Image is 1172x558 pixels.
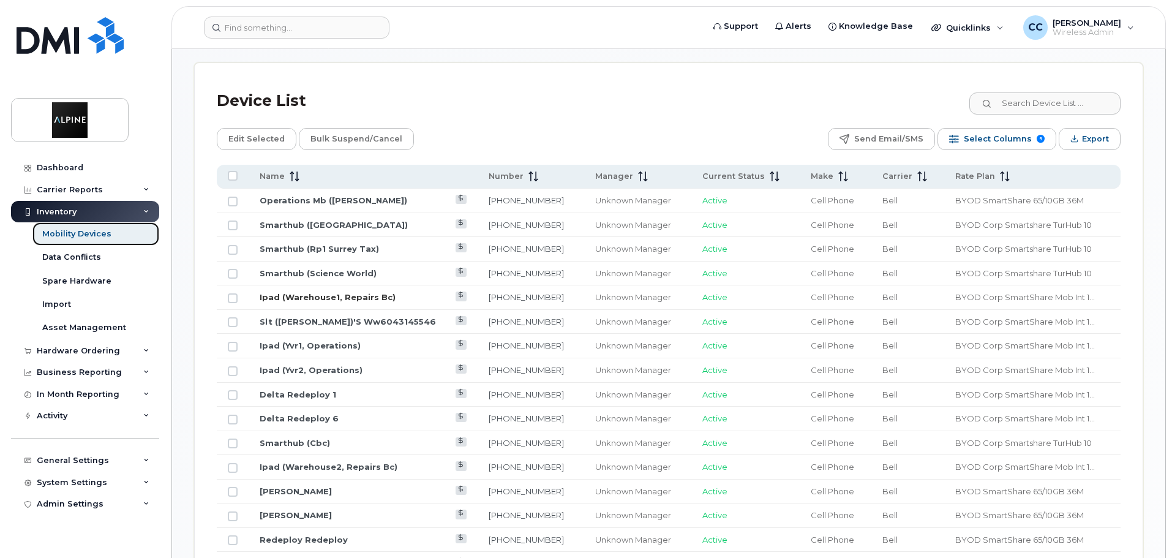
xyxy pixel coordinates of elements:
[260,317,436,326] a: Slt ([PERSON_NAME])'S Ww6043145546
[882,486,898,496] span: Bell
[489,365,564,375] a: [PHONE_NUMBER]
[310,130,402,148] span: Bulk Suspend/Cancel
[882,220,898,230] span: Bell
[811,486,854,496] span: Cell Phone
[595,486,680,497] div: Unknown Manager
[595,461,680,473] div: Unknown Manager
[882,171,912,182] span: Carrier
[955,462,1095,472] span: BYOD Corp SmartShare Mob Int 10
[260,341,361,350] a: Ipad (Yvr1, Operations)
[955,195,1084,205] span: BYOD SmartShare 65/10GB 36M
[1059,128,1121,150] button: Export
[882,535,898,545] span: Bell
[882,292,898,302] span: Bell
[1053,28,1121,37] span: Wireless Admin
[217,128,296,150] button: Edit Selected
[260,244,379,254] a: Smarthub (Rp1 Surrey Tax)
[1053,18,1121,28] span: [PERSON_NAME]
[955,390,1095,399] span: BYOD Corp SmartShare Mob Int 10
[489,268,564,278] a: [PHONE_NUMBER]
[595,389,680,401] div: Unknown Manager
[456,316,467,325] a: View Last Bill
[595,534,680,546] div: Unknown Manager
[882,268,898,278] span: Bell
[260,195,407,205] a: Operations Mb ([PERSON_NAME])
[882,317,898,326] span: Bell
[702,535,727,545] span: Active
[260,462,397,472] a: Ipad (Warehouse2, Repairs Bc)
[811,535,854,545] span: Cell Phone
[217,85,306,117] div: Device List
[260,413,339,423] a: Delta Redeploy 6
[489,413,564,423] a: [PHONE_NUMBER]
[260,292,396,302] a: Ipad (Warehouse1, Repairs Bc)
[946,23,991,32] span: Quicklinks
[456,195,467,204] a: View Last Bill
[260,535,348,545] a: Redeploy Redeploy
[923,15,1012,40] div: Quicklinks
[839,20,913,32] span: Knowledge Base
[489,292,564,302] a: [PHONE_NUMBER]
[702,171,765,182] span: Current Status
[811,317,854,326] span: Cell Phone
[456,219,467,228] a: View Last Bill
[955,486,1084,496] span: BYOD SmartShare 65/10GB 36M
[854,130,923,148] span: Send Email/SMS
[489,510,564,520] a: [PHONE_NUMBER]
[882,341,898,350] span: Bell
[595,243,680,255] div: Unknown Manager
[595,364,680,376] div: Unknown Manager
[204,17,389,39] input: Find something...
[260,365,362,375] a: Ipad (Yvr2, Operations)
[595,292,680,303] div: Unknown Manager
[595,268,680,279] div: Unknown Manager
[882,195,898,205] span: Bell
[811,244,854,254] span: Cell Phone
[702,462,727,472] span: Active
[882,510,898,520] span: Bell
[955,413,1095,423] span: BYOD Corp SmartShare Mob Int 10
[260,438,330,448] a: Smarthub (Cbc)
[456,486,467,495] a: View Last Bill
[702,486,727,496] span: Active
[811,195,854,205] span: Cell Phone
[702,244,727,254] span: Active
[820,14,922,39] a: Knowledge Base
[260,390,336,399] a: Delta Redeploy 1
[260,268,377,278] a: Smarthub (Science World)
[702,438,727,448] span: Active
[595,437,680,449] div: Unknown Manager
[882,244,898,254] span: Bell
[1015,15,1143,40] div: Clara Coelho
[595,340,680,352] div: Unknown Manager
[811,171,833,182] span: Make
[702,510,727,520] span: Active
[702,292,727,302] span: Active
[299,128,414,150] button: Bulk Suspend/Cancel
[702,195,727,205] span: Active
[882,438,898,448] span: Bell
[937,128,1056,150] button: Select Columns 9
[702,220,727,230] span: Active
[489,317,564,326] a: [PHONE_NUMBER]
[811,341,854,350] span: Cell Phone
[882,365,898,375] span: Bell
[260,510,332,520] a: [PERSON_NAME]
[456,340,467,349] a: View Last Bill
[456,389,467,398] a: View Last Bill
[489,171,524,182] span: Number
[456,510,467,519] a: View Last Bill
[702,317,727,326] span: Active
[811,390,854,399] span: Cell Phone
[260,220,408,230] a: Smarthub ([GEOGRAPHIC_DATA])
[724,20,758,32] span: Support
[964,130,1032,148] span: Select Columns
[811,268,854,278] span: Cell Phone
[702,390,727,399] span: Active
[767,14,820,39] a: Alerts
[811,220,854,230] span: Cell Phone
[955,220,1092,230] span: BYOD Corp Smartshare TurHub 10
[489,244,564,254] a: [PHONE_NUMBER]
[595,195,680,206] div: Unknown Manager
[828,128,935,150] button: Send Email/SMS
